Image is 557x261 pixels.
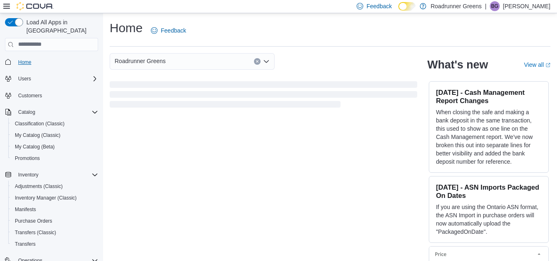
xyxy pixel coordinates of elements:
span: Customers [15,90,98,101]
button: Users [15,74,34,84]
span: Promotions [12,153,98,163]
span: Inventory [18,172,38,178]
span: Adjustments (Classic) [12,181,98,191]
a: Home [15,57,35,67]
button: Classification (Classic) [8,118,101,129]
button: My Catalog (Classic) [8,129,101,141]
a: Adjustments (Classic) [12,181,66,191]
a: Promotions [12,153,43,163]
button: Home [2,56,101,68]
p: [PERSON_NAME] [503,1,550,11]
span: Purchase Orders [15,218,52,224]
span: Adjustments (Classic) [15,183,63,190]
span: Transfers (Classic) [12,228,98,237]
h1: Home [110,20,143,36]
button: Manifests [8,204,101,215]
input: Dark Mode [398,2,416,11]
button: Inventory Manager (Classic) [8,192,101,204]
span: BG [491,1,498,11]
button: Open list of options [263,58,270,65]
p: Roadrunner Greens [430,1,482,11]
h3: [DATE] - ASN Imports Packaged On Dates [436,183,542,200]
span: Transfers (Classic) [15,229,56,236]
button: Adjustments (Classic) [8,181,101,192]
button: Catalog [2,106,101,118]
span: Feedback [161,26,186,35]
span: Promotions [15,155,40,162]
h3: [DATE] - Cash Management Report Changes [436,88,542,105]
a: Customers [15,91,45,101]
span: Classification (Classic) [12,119,98,129]
button: My Catalog (Beta) [8,141,101,153]
button: Inventory [2,169,101,181]
svg: External link [545,63,550,68]
span: My Catalog (Beta) [12,142,98,152]
span: Home [18,59,31,66]
button: Purchase Orders [8,215,101,227]
span: Transfers [15,241,35,247]
span: Loading [110,83,417,109]
a: Transfers (Classic) [12,228,59,237]
button: Transfers (Classic) [8,227,101,238]
span: Inventory Manager (Classic) [12,193,98,203]
a: View allExternal link [524,61,550,68]
span: Manifests [12,205,98,214]
span: Load All Apps in [GEOGRAPHIC_DATA] [23,18,98,35]
a: Feedback [148,22,189,39]
a: My Catalog (Beta) [12,142,58,152]
p: | [485,1,486,11]
a: My Catalog (Classic) [12,130,64,140]
span: Customers [18,92,42,99]
button: Inventory [15,170,42,180]
span: Catalog [18,109,35,115]
span: My Catalog (Classic) [15,132,61,139]
span: Purchase Orders [12,216,98,226]
img: Cova [16,2,54,10]
span: Users [18,75,31,82]
span: Transfers [12,239,98,249]
span: Roadrunner Greens [115,56,166,66]
span: Catalog [15,107,98,117]
button: Clear input [254,58,261,65]
a: Purchase Orders [12,216,56,226]
button: Promotions [8,153,101,164]
h2: What's new [427,58,488,71]
span: Feedback [367,2,392,10]
p: If you are using the Ontario ASN format, the ASN Import in purchase orders will now automatically... [436,203,542,236]
span: Users [15,74,98,84]
button: Customers [2,89,101,101]
p: When closing the safe and making a bank deposit in the same transaction, this used to show as one... [436,108,542,166]
button: Catalog [15,107,38,117]
a: Inventory Manager (Classic) [12,193,80,203]
button: Transfers [8,238,101,250]
span: Classification (Classic) [15,120,65,127]
a: Manifests [12,205,39,214]
span: Inventory Manager (Classic) [15,195,77,201]
a: Classification (Classic) [12,119,68,129]
div: Brisa Garcia [490,1,500,11]
a: Transfers [12,239,39,249]
span: Inventory [15,170,98,180]
span: Home [15,57,98,67]
span: My Catalog (Classic) [12,130,98,140]
span: Manifests [15,206,36,213]
span: My Catalog (Beta) [15,143,55,150]
button: Users [2,73,101,85]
